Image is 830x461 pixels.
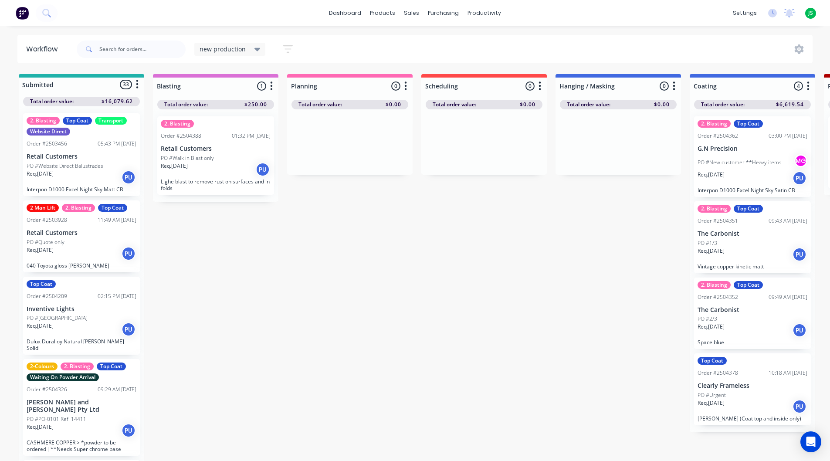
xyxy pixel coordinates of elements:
[27,238,64,246] p: PO #Quote only
[793,247,806,261] div: PU
[161,120,194,128] div: 2. Blasting
[122,322,136,336] div: PU
[698,306,807,314] p: The Carbonist
[698,132,738,140] div: Order #2504362
[734,205,763,213] div: Top Coat
[61,363,94,370] div: 2. Blasting
[27,128,70,136] div: Website Direct
[694,353,811,425] div: Top CoatOrder #250437810:18 AM [DATE]Clearly FramelessPO #UrgentReq.[DATE]PU[PERSON_NAME] (Coat t...
[62,204,95,212] div: 2. Blasting
[734,281,763,289] div: Top Coat
[694,201,811,273] div: 2. BlastingTop CoatOrder #250435109:43 AM [DATE]The CarbonistPO #1/3Req.[DATE]PUVintage copper ki...
[122,424,136,437] div: PU
[98,216,136,224] div: 11:49 AM [DATE]
[102,98,133,105] span: $16,079.62
[800,431,821,452] div: Open Intercom Messenger
[27,170,54,178] p: Req. [DATE]
[27,280,56,288] div: Top Coat
[23,113,140,196] div: 2. BlastingTop CoatTransportWebsite DirectOrder #250345605:43 PM [DATE]Retail CustomersPO #Websit...
[400,7,423,20] div: sales
[794,154,807,167] div: MG
[698,120,731,128] div: 2. Blasting
[793,171,806,185] div: PU
[698,391,726,399] p: PO #Urgent
[27,229,136,237] p: Retail Customers
[122,247,136,261] div: PU
[433,101,476,108] span: Total order value:
[386,101,401,108] span: $0.00
[98,386,136,393] div: 09:29 AM [DATE]
[161,154,214,162] p: PO #Walk in Blast only
[244,101,267,108] span: $250.00
[161,178,271,191] p: Lighe blast to remove rust on surfaces and in folds
[122,170,136,184] div: PU
[161,162,188,170] p: Req. [DATE]
[27,386,67,393] div: Order #2504326
[567,101,610,108] span: Total order value:
[463,7,505,20] div: productivity
[27,186,136,193] p: Interpon D1000 Excel Night Sky Matt CB
[95,117,127,125] div: Transport
[698,339,807,346] p: Space blue
[27,423,54,431] p: Req. [DATE]
[232,132,271,140] div: 01:32 PM [DATE]
[694,116,811,197] div: 2. BlastingTop CoatOrder #250436203:00 PM [DATE]G.N PrecisionPO #New customer **Heavy itemsMGReq....
[654,101,670,108] span: $0.00
[27,292,67,300] div: Order #2504209
[30,98,74,105] span: Total order value:
[698,323,725,331] p: Req. [DATE]
[98,140,136,148] div: 05:43 PM [DATE]
[16,7,29,20] img: Factory
[698,171,725,179] p: Req. [DATE]
[698,230,807,237] p: The Carbonist
[157,116,274,195] div: 2. BlastingOrder #250438801:32 PM [DATE]Retail CustomersPO #Walk in Blast onlyReq.[DATE]PULighe b...
[769,293,807,301] div: 09:49 AM [DATE]
[27,439,136,452] p: CASHMERE COPPER > *powder to be ordered |**Needs Super chrome base
[776,101,804,108] span: $6,619.54
[27,373,99,381] div: Waiting On Powder Arrival
[698,369,738,377] div: Order #2504378
[698,281,731,289] div: 2. Blasting
[698,239,717,247] p: PO #1/3
[698,145,807,153] p: G.N Precision
[27,399,136,414] p: [PERSON_NAME] and [PERSON_NAME] Pty Ltd
[164,101,208,108] span: Total order value:
[698,205,731,213] div: 2. Blasting
[694,278,811,349] div: 2. BlastingTop CoatOrder #250435209:49 AM [DATE]The CarbonistPO #2/3Req.[DATE]PUSpace blue
[698,159,782,166] p: PO #New customer **Heavy items
[98,204,127,212] div: Top Coat
[27,338,136,351] p: Dulux Duralloy Natural [PERSON_NAME] Solid
[298,101,342,108] span: Total order value:
[26,44,62,54] div: Workflow
[698,357,727,365] div: Top Coat
[325,7,366,20] a: dashboard
[698,382,807,390] p: Clearly Frameless
[27,363,58,370] div: 2-Colours
[734,120,763,128] div: Top Coat
[698,217,738,225] div: Order #2504351
[27,305,136,313] p: Inventive Lights
[423,7,463,20] div: purchasing
[698,399,725,407] p: Req. [DATE]
[97,363,126,370] div: Top Coat
[27,117,60,125] div: 2. Blasting
[23,277,140,355] div: Top CoatOrder #250420902:15 PM [DATE]Inventive LightsPO #[GEOGRAPHIC_DATA]Req.[DATE]PUDulux Dural...
[698,415,807,422] p: [PERSON_NAME] (Coat top and inside only)
[698,263,807,270] p: Vintage copper kinetic matt
[769,369,807,377] div: 10:18 AM [DATE]
[701,101,745,108] span: Total order value:
[99,41,186,58] input: Search for orders...
[256,163,270,176] div: PU
[27,216,67,224] div: Order #2503928
[808,9,813,17] span: JS
[728,7,761,20] div: settings
[698,247,725,255] p: Req. [DATE]
[698,293,738,301] div: Order #2504352
[27,153,136,160] p: Retail Customers
[27,314,88,322] p: PO #[GEOGRAPHIC_DATA]
[27,415,86,423] p: PO #PO-0101 Ref: 14411
[200,44,246,54] span: new production
[769,217,807,225] div: 09:43 AM [DATE]
[161,145,271,153] p: Retail Customers
[27,322,54,330] p: Req. [DATE]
